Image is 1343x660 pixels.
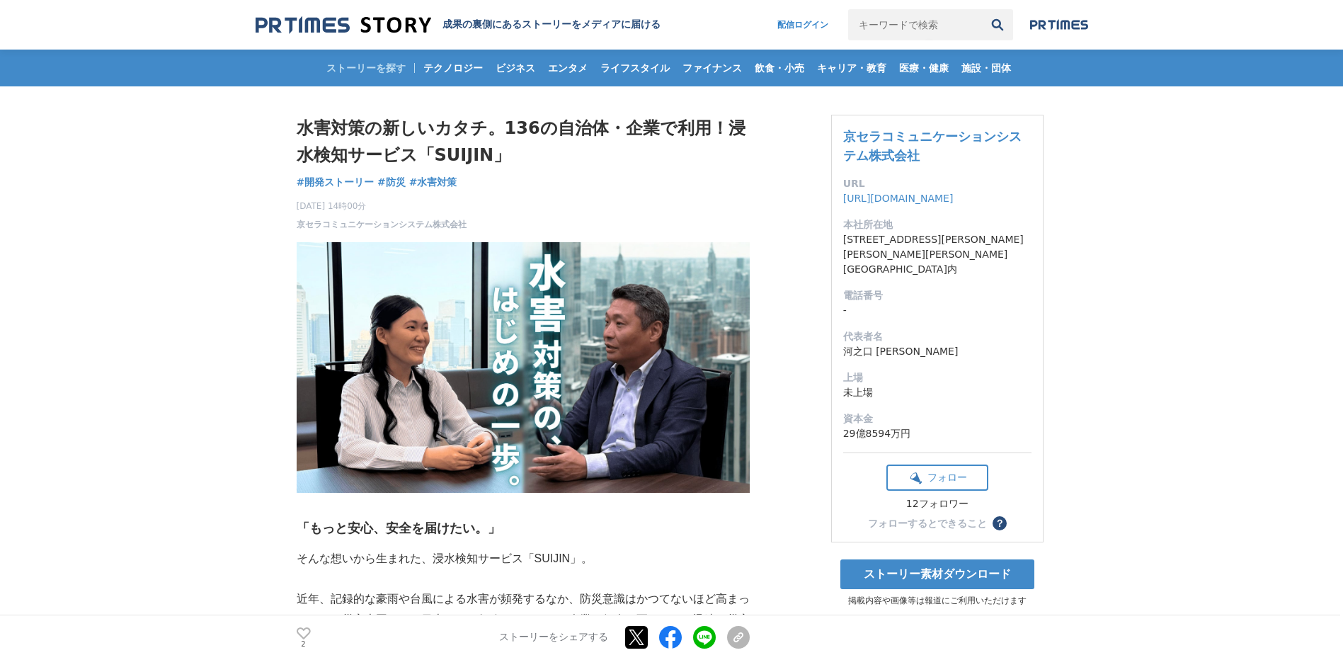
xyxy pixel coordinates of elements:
dt: 上場 [843,370,1031,385]
span: [DATE] 14時00分 [297,200,467,212]
p: 近年、記録的な豪雨や台風による水害が頻発するなか、防災意識はかつてないほど高まっており、災害大国である日本では、行政だけでなく、企業や個人に至るまで、迅速な災害対応や被害軽減のための新たな対策が... [297,589,750,650]
span: 施設・団体 [956,62,1017,74]
a: テクノロジー [418,50,488,86]
h2: 成果の裏側にあるストーリーをメディアに届ける [442,18,661,31]
a: キャリア・教育 [811,50,892,86]
h3: 「もっと安心、安全を届けたい。」 [297,518,750,539]
a: 京セラコミュニケーションシステム株式会社 [297,218,467,231]
img: prtimes [1030,19,1088,30]
span: #開発ストーリー [297,176,375,188]
img: thumbnail_c9db57e0-a287-11f0-ad71-99fdea1ccf6c.png [297,242,750,494]
p: 掲載内容や画像等は報道にご利用いただけます [831,595,1044,607]
a: 配信ログイン [763,9,842,40]
a: #水害対策 [409,175,457,190]
a: ライフスタイル [595,50,675,86]
span: ファイナンス [677,62,748,74]
span: キャリア・教育 [811,62,892,74]
button: フォロー [886,465,988,491]
span: 医療・健康 [893,62,954,74]
span: ライフスタイル [595,62,675,74]
span: エンタメ [542,62,593,74]
span: #防災 [377,176,406,188]
span: テクノロジー [418,62,488,74]
span: ？ [995,518,1005,528]
p: ストーリーをシェアする [499,632,608,644]
button: 検索 [982,9,1013,40]
p: そんな想いから生まれた、浸水検知サービス「SUIJIN」。 [297,549,750,569]
input: キーワードで検索 [848,9,982,40]
a: 施設・団体 [956,50,1017,86]
a: 飲食・小売 [749,50,810,86]
dt: 代表者名 [843,329,1031,344]
button: ？ [993,516,1007,530]
dt: 資本金 [843,411,1031,426]
dd: 未上場 [843,385,1031,400]
a: 成果の裏側にあるストーリーをメディアに届ける 成果の裏側にあるストーリーをメディアに届ける [256,16,661,35]
img: 成果の裏側にあるストーリーをメディアに届ける [256,16,431,35]
div: 12フォロワー [886,498,988,511]
dt: URL [843,176,1031,191]
dt: 電話番号 [843,288,1031,303]
a: ビジネス [490,50,541,86]
dt: 本社所在地 [843,217,1031,232]
a: ファイナンス [677,50,748,86]
span: ビジネス [490,62,541,74]
a: ストーリー素材ダウンロード [840,559,1034,589]
dd: - [843,303,1031,318]
dd: [STREET_ADDRESS][PERSON_NAME][PERSON_NAME][PERSON_NAME] [GEOGRAPHIC_DATA]内 [843,232,1031,277]
span: 飲食・小売 [749,62,810,74]
a: エンタメ [542,50,593,86]
a: #開発ストーリー [297,175,375,190]
a: 医療・健康 [893,50,954,86]
a: 京セラコミュニケーションシステム株式会社 [843,129,1022,163]
h1: 水害対策の新しいカタチ。136の自治体・企業で利用！浸水検知サービス「SUIJIN」 [297,115,750,169]
p: 2 [297,641,311,648]
dd: 河之口 [PERSON_NAME] [843,344,1031,359]
div: フォローするとできること [868,518,987,528]
span: #水害対策 [409,176,457,188]
dd: 29億8594万円 [843,426,1031,441]
a: #防災 [377,175,406,190]
a: [URL][DOMAIN_NAME] [843,193,954,204]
